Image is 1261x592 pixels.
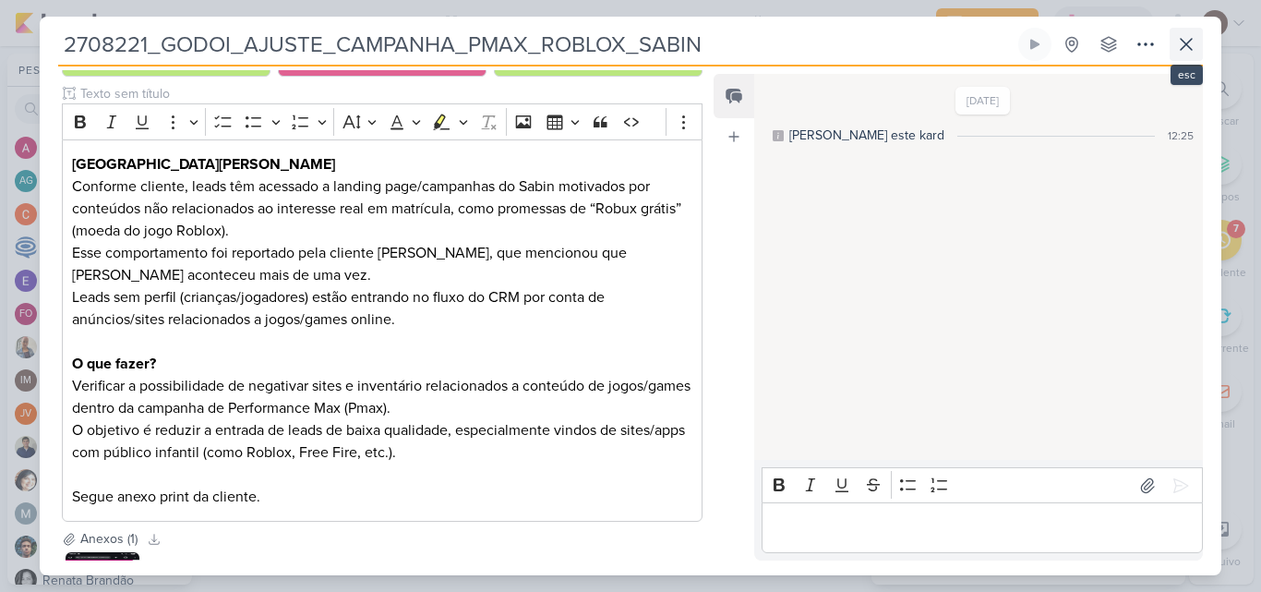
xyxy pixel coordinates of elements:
div: [PERSON_NAME] este kard [789,126,944,145]
p: O objetivo é reduzir a entrada de leads de baixa qualidade, especialmente vindos de sites/apps co... [72,419,692,508]
div: Editor toolbar [762,467,1203,503]
p: Leads sem perfil (crianças/jogadores) estão entrando no fluxo do CRM por conta de anúncios/sites ... [72,286,692,353]
div: 12:25 [1168,127,1194,144]
input: Texto sem título [77,84,703,103]
div: Editor editing area: main [762,502,1203,553]
strong: [GEOGRAPHIC_DATA][PERSON_NAME] [72,155,335,174]
div: Editor toolbar [62,103,703,139]
div: esc [1171,65,1203,85]
div: Anexos (1) [80,529,138,549]
strong: O que fazer? [72,355,156,373]
div: Editor editing area: main [62,139,703,523]
p: Verificar a possibilidade de negativar sites e inventário relacionados a conteúdo de jogos/games ... [72,375,692,419]
p: Conforme cliente, leads têm acessado a landing page/campanhas do Sabin motivados por conteúdos nã... [72,175,692,286]
div: Ligar relógio [1027,37,1042,52]
input: Kard Sem Título [58,28,1015,61]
